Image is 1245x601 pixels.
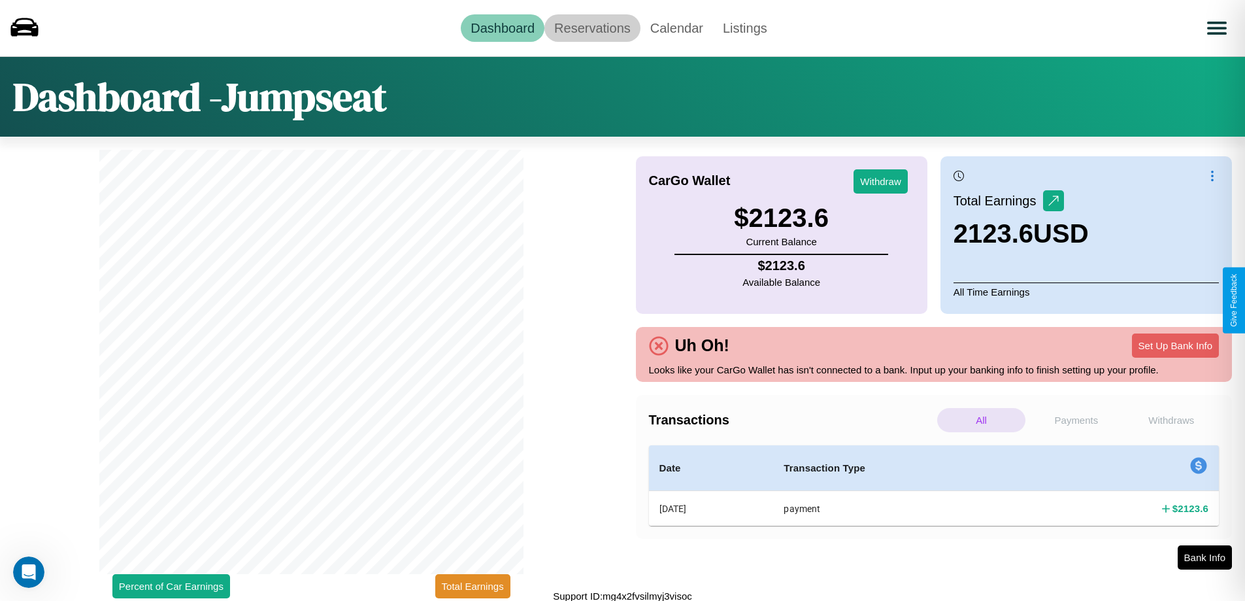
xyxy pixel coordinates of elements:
[461,14,544,42] a: Dashboard
[937,408,1025,432] p: All
[1132,334,1219,358] button: Set Up Bank Info
[13,557,44,588] iframe: Intercom live chat
[713,14,777,42] a: Listings
[649,361,1220,379] p: Looks like your CarGo Wallet has isn't connected to a bank. Input up your banking info to finish ...
[544,14,640,42] a: Reservations
[742,273,820,291] p: Available Balance
[13,70,387,124] h1: Dashboard - Jumpseat
[773,491,1038,526] th: payment
[954,189,1043,213] p: Total Earnings
[640,14,713,42] a: Calendar
[649,173,731,188] h4: CarGo Wallet
[1178,545,1232,570] button: Bank Info
[669,336,736,355] h4: Uh Oh!
[784,460,1027,476] h4: Transaction Type
[649,491,774,526] th: [DATE]
[954,283,1219,301] p: All Time Earnings
[734,203,829,233] h3: $ 2123.6
[649,445,1220,526] table: simple table
[659,460,763,476] h4: Date
[112,574,230,598] button: Percent of Car Earnings
[954,219,1089,249] h3: 2123.6 USD
[1199,10,1235,46] button: Open menu
[1127,408,1216,432] p: Withdraws
[854,169,908,194] button: Withdraw
[435,574,510,598] button: Total Earnings
[649,413,934,428] h4: Transactions
[1229,274,1238,327] div: Give Feedback
[1172,502,1208,515] h4: $ 2123.6
[1032,408,1120,432] p: Payments
[734,233,829,250] p: Current Balance
[742,258,820,273] h4: $ 2123.6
